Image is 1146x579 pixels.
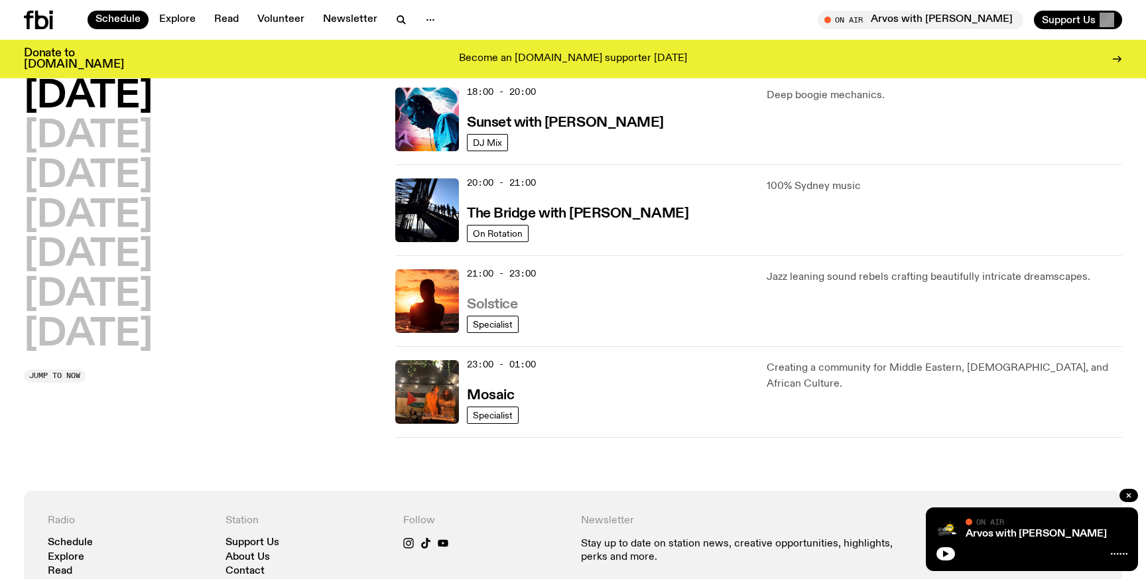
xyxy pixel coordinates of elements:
a: The Bridge with [PERSON_NAME] [467,204,688,221]
a: Explore [48,552,84,562]
a: Solstice [467,295,517,312]
img: A stock image of a grinning sun with sunglasses, with the text Good Afternoon in cursive [936,518,958,539]
button: [DATE] [24,118,153,155]
button: Support Us [1034,11,1122,29]
h3: The Bridge with [PERSON_NAME] [467,207,688,221]
button: [DATE] [24,277,153,314]
span: 20:00 - 21:00 [467,176,536,189]
p: Deep boogie mechanics. [767,88,1122,103]
a: About Us [225,552,270,562]
button: [DATE] [24,237,153,274]
a: Explore [151,11,204,29]
img: A girl standing in the ocean as waist level, staring into the rise of the sun. [395,269,459,333]
a: Arvos with [PERSON_NAME] [966,529,1107,539]
a: Volunteer [249,11,312,29]
span: Specialist [473,319,513,329]
h4: Radio [48,515,210,527]
p: Creating a community for Middle Eastern, [DEMOGRAPHIC_DATA], and African Culture. [767,360,1122,392]
a: Support Us [225,538,279,548]
p: 100% Sydney music [767,178,1122,194]
a: On Rotation [467,225,529,242]
button: On AirArvos with [PERSON_NAME] [818,11,1023,29]
h3: Donate to [DOMAIN_NAME] [24,48,124,70]
span: Specialist [473,410,513,420]
a: DJ Mix [467,134,508,151]
span: 21:00 - 23:00 [467,267,536,280]
span: Jump to now [29,372,80,379]
span: 18:00 - 20:00 [467,86,536,98]
a: Schedule [88,11,149,29]
img: Tommy and Jono Playing at a fundraiser for Palestine [395,360,459,424]
h3: Solstice [467,298,517,312]
h4: Follow [403,515,565,527]
h4: Newsletter [581,515,921,527]
button: [DATE] [24,316,153,354]
span: Support Us [1042,14,1096,26]
button: [DATE] [24,198,153,235]
a: Contact [225,566,265,576]
span: On Rotation [473,228,523,238]
button: [DATE] [24,158,153,195]
img: People climb Sydney's Harbour Bridge [395,178,459,242]
span: DJ Mix [473,137,502,147]
span: On Air [976,517,1004,526]
h3: Mosaic [467,389,514,403]
a: Specialist [467,316,519,333]
a: Newsletter [315,11,385,29]
h4: Station [225,515,387,527]
a: Schedule [48,538,93,548]
img: Simon Caldwell stands side on, looking downwards. He has headphones on. Behind him is a brightly ... [395,88,459,151]
h3: Sunset with [PERSON_NAME] [467,116,664,130]
button: [DATE] [24,78,153,115]
p: Jazz leaning sound rebels crafting beautifully intricate dreamscapes. [767,269,1122,285]
a: Specialist [467,407,519,424]
button: Jump to now [24,369,86,383]
p: Become an [DOMAIN_NAME] supporter [DATE] [459,53,687,65]
a: Read [48,566,72,576]
a: Read [206,11,247,29]
a: Mosaic [467,386,514,403]
span: 23:00 - 01:00 [467,358,536,371]
a: Sunset with [PERSON_NAME] [467,113,664,130]
p: Stay up to date on station news, creative opportunities, highlights, perks and more. [581,538,921,563]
